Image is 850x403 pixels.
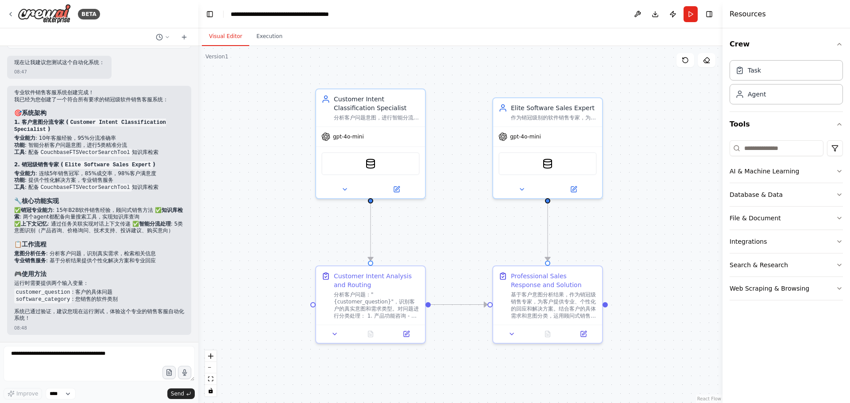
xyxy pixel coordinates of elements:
[63,161,153,169] code: Elite Software Sales Expert
[730,261,788,269] div: Search & Research
[730,253,843,276] button: Search & Research
[14,250,46,257] strong: 意图分析任务
[14,257,46,264] strong: 专业销售服务
[204,8,216,20] button: Hide left sidebar
[730,167,799,176] div: AI & Machine Learning
[334,272,420,289] div: Customer Intent Analysis and Routing
[703,8,715,20] button: Hide right sidebar
[748,66,761,75] div: Task
[178,366,191,379] button: Click to speak your automation idea
[171,390,184,397] span: Send
[14,308,184,322] p: 系统已通过验证，建议您现在运行测试，体验这个专业的销售客服自动化系统！
[14,250,184,257] li: : 分析客户问题，识别真实需求，检索相关信息
[334,291,420,319] div: 分析客户问题："{customer_question}"，识别客户的真实意图和需求类型。对问题进行分类处理： 1. 产品功能咨询 - 客户想了解软件功能特性 2. 价格和方案询问 - 客户关心价...
[730,237,767,246] div: Integrations
[14,207,183,220] strong: 知识库检索
[333,133,364,140] span: gpt-4o-mini
[492,265,603,344] div: Professional Sales Response and Solution基于客户意图分析结果，作为销冠级销售专家，为客户提供专业、个性化的回应和解决方案。结合客户的具体需求和意图分类，运...
[22,241,46,248] strong: 工作流程
[14,184,25,190] strong: 工具
[205,350,216,362] button: zoom in
[14,289,184,296] li: : 客户的具体问题
[14,119,166,132] strong: 1. 客户意图分流专家 ( )
[39,149,132,157] code: CouchbaseFTSVectorSearchTool
[315,265,426,344] div: Customer Intent Analysis and Routing分析客户问题："{customer_question}"，识别客户的真实意图和需求类型。对问题进行分类处理： 1. 产品功...
[511,104,597,112] div: Elite Software Sales Expert
[510,133,541,140] span: gpt-4o-mini
[492,97,603,199] div: Elite Software Sales Expert作为销冠级别的软件销售专家，为客户提供专业的{software_category}软件咨询服务。运用销售冠军的沟通技巧和产品知识，准确理解客...
[14,96,184,104] p: 我已经为您创建了一个符合所有要求的销冠级软件销售客服系统：
[14,135,184,142] li: : 10年客服经验，95%分流准确率
[730,207,843,230] button: File & Document
[249,27,290,46] button: Execution
[22,197,59,204] strong: 核心功能实现
[730,230,843,253] button: Integrations
[14,288,72,296] code: customer_question
[14,240,184,249] h3: 📋
[14,135,35,141] strong: 专业能力
[529,329,567,339] button: No output available
[14,296,72,303] code: software_category
[730,284,809,293] div: Web Scraping & Browsing
[315,88,426,199] div: Customer Intent Classification Specialist分析客户问题意图，进行智能分流处理。识别客户需求类型（产品咨询、技术支持、价格询问、投诉建议等），并为后续处理提...
[167,388,195,399] button: Send
[14,69,27,75] div: 08:47
[152,32,174,42] button: Switch to previous chat
[14,184,184,191] li: : 配备 知识库检索
[511,291,597,319] div: 基于客户意图分析结果，作为销冠级销售专家，为客户提供专业、个性化的回应和解决方案。结合客户的具体需求和意图分类，运用顾问式销售方法： 1. 针对产品咨询 - 详细介绍{software_cate...
[366,203,375,261] g: Edge from 70561a3f-cb93-42e3-a055-14cd16572fc0 to 2c7c3992-11d9-4d51-889a-4ac2d9fce996
[730,9,766,19] h4: Resources
[14,142,25,148] strong: 功能
[14,177,25,183] strong: 功能
[205,350,216,396] div: React Flow controls
[14,296,184,303] li: : 您销售的软件类别
[14,170,35,177] strong: 专业能力
[730,137,843,307] div: Tools
[14,196,184,205] h3: 🔧
[14,177,184,184] li: : 提供个性化解决方案，专业销售服务
[14,89,184,96] h2: 专业软件销售客服系统创建完成！
[730,214,781,223] div: File & Document
[352,329,390,339] button: No output available
[549,184,599,195] button: Open in side panel
[4,388,42,399] button: Improve
[21,221,47,227] strong: 上下文记忆
[730,32,843,57] button: Crew
[205,385,216,396] button: toggle interactivity
[139,221,171,227] strong: 智能分流处理
[202,27,249,46] button: Visual Editor
[22,109,46,116] strong: 系统架构
[14,149,25,155] strong: 工具
[14,59,104,66] p: 现在让我建议您测试这个自动化系统：
[14,119,166,134] code: Customer Intent Classification Specialist
[697,396,721,401] a: React Flow attribution
[730,277,843,300] button: Web Scraping & Browsing
[730,112,843,137] button: Tools
[231,10,330,19] nav: breadcrumb
[205,53,228,60] div: Version 1
[14,325,27,331] div: 08:48
[730,57,843,111] div: Crew
[511,272,597,289] div: Professional Sales Response and Solution
[39,184,132,192] code: CouchbaseFTSVectorSearchTool
[730,190,783,199] div: Database & Data
[748,90,766,99] div: Agent
[78,9,100,19] div: BETA
[334,114,420,121] div: 分析客户问题意图，进行智能分流处理。识别客户需求类型（产品咨询、技术支持、价格询问、投诉建议等），并为后续处理提供准确的意图分类和上下文信息。确保客户问题得到精准定向处理。
[18,4,71,24] img: Logo
[14,269,184,278] h3: 🎮
[16,390,38,397] span: Improve
[205,362,216,373] button: zoom out
[205,373,216,385] button: fit view
[14,170,184,177] li: : 连续5年销售冠军，85%成交率，98%客户满意度
[162,366,176,379] button: Upload files
[543,203,552,261] g: Edge from 85879510-8954-4ad4-a3f7-32d59bf6bb8d to 0dcc5674-4ed4-4a73-ba44-87ffbba3966a
[431,300,487,309] g: Edge from 2c7c3992-11d9-4d51-889a-4ac2d9fce996 to 0dcc5674-4ed4-4a73-ba44-87ffbba3966a
[14,161,155,168] strong: 2. 销冠级销售专家 ( )
[14,257,184,265] li: : 基于分析结果提供个性化解决方案和专业回应
[14,207,184,234] p: ✅ : 15年B2B软件销售经验，顾问式销售方法 ✅ : 两个agent都配备向量搜索工具，实现知识库查询 ✅ : 通过任务关联实现对话上下文传递 ✅ : 5类意图识别（产品咨询、价格询问、技术...
[14,280,184,287] p: 运行时需要提供两个输入变量：
[371,184,421,195] button: Open in side panel
[365,158,376,169] img: CouchbaseFTSVectorSearchTool
[568,329,599,339] button: Open in side panel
